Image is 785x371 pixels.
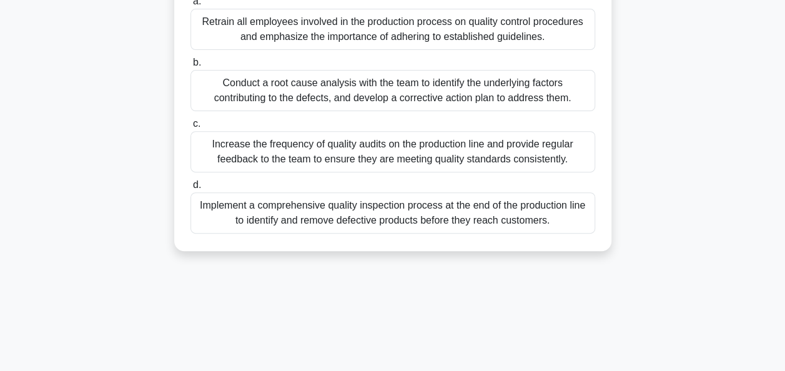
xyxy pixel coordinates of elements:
[193,179,201,190] span: d.
[193,57,201,67] span: b.
[190,70,595,111] div: Conduct a root cause analysis with the team to identify the underlying factors contributing to th...
[190,131,595,172] div: Increase the frequency of quality audits on the production line and provide regular feedback to t...
[190,9,595,50] div: Retrain all employees involved in the production process on quality control procedures and emphas...
[190,192,595,234] div: Implement a comprehensive quality inspection process at the end of the production line to identif...
[193,118,200,129] span: c.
